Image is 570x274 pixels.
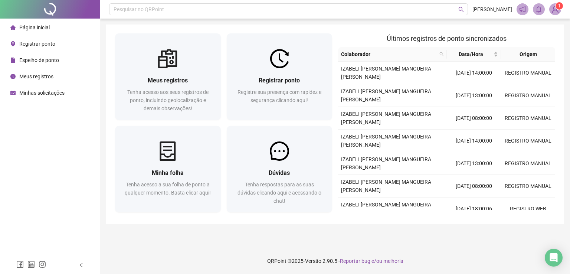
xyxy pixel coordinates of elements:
td: REGISTRO MANUAL [501,62,555,84]
span: IZABELI [PERSON_NAME] MANGUEIRA [PERSON_NAME] [341,66,431,80]
span: left [79,262,84,268]
span: search [458,7,464,12]
a: Registrar pontoRegistre sua presença com rapidez e segurança clicando aqui! [227,33,332,120]
span: schedule [10,90,16,95]
td: [DATE] 13:00:00 [447,152,501,175]
footer: QRPoint © 2025 - 2.90.5 - [100,248,570,274]
span: IZABELI [PERSON_NAME] MANGUEIRA [PERSON_NAME] [341,202,431,216]
span: linkedin [27,261,35,268]
span: search [439,52,444,56]
a: Meus registrosTenha acesso aos seus registros de ponto, incluindo geolocalização e demais observa... [115,33,221,120]
td: REGISTRO MANUAL [501,175,555,198]
span: Data/Hora [450,50,492,58]
span: IZABELI [PERSON_NAME] MANGUEIRA [PERSON_NAME] [341,156,431,170]
div: Open Intercom Messenger [545,249,563,267]
span: Espelho de ponto [19,57,59,63]
td: REGISTRO WEB [501,198,555,220]
span: Minha folha [152,169,184,176]
span: Tenha acesso a sua folha de ponto a qualquer momento. Basta clicar aqui! [125,182,211,196]
td: [DATE] 08:00:00 [447,107,501,130]
span: Reportar bug e/ou melhoria [340,258,403,264]
a: DúvidasTenha respostas para as suas dúvidas clicando aqui e acessando o chat! [227,126,332,212]
span: Registrar ponto [259,77,300,84]
span: clock-circle [10,74,16,79]
span: Registre sua presença com rapidez e segurança clicando aqui! [237,89,321,103]
span: Versão [305,258,321,264]
span: Página inicial [19,25,50,30]
span: bell [535,6,542,13]
th: Origem [501,47,555,62]
span: file [10,58,16,63]
span: [PERSON_NAME] [472,5,512,13]
td: REGISTRO MANUAL [501,152,555,175]
span: Meus registros [148,77,188,84]
a: Minha folhaTenha acesso a sua folha de ponto a qualquer momento. Basta clicar aqui! [115,126,221,212]
td: [DATE] 18:00:06 [447,198,501,220]
span: environment [10,41,16,46]
span: IZABELI [PERSON_NAME] MANGUEIRA [PERSON_NAME] [341,111,431,125]
td: [DATE] 14:00:00 [447,130,501,152]
td: REGISTRO MANUAL [501,130,555,152]
td: REGISTRO MANUAL [501,84,555,107]
img: 93075 [550,4,561,15]
span: Tenha acesso aos seus registros de ponto, incluindo geolocalização e demais observações! [127,89,209,111]
span: facebook [16,261,24,268]
span: home [10,25,16,30]
span: Colaborador [341,50,436,58]
span: notification [519,6,526,13]
sup: Atualize o seu contato no menu Meus Dados [556,2,563,10]
span: Minhas solicitações [19,90,65,96]
span: Últimos registros de ponto sincronizados [387,35,507,42]
td: [DATE] 08:00:00 [447,175,501,198]
td: REGISTRO MANUAL [501,107,555,130]
span: Registrar ponto [19,41,55,47]
span: IZABELI [PERSON_NAME] MANGUEIRA [PERSON_NAME] [341,88,431,102]
span: IZABELI [PERSON_NAME] MANGUEIRA [PERSON_NAME] [341,179,431,193]
span: instagram [39,261,46,268]
th: Data/Hora [447,47,501,62]
span: Meus registros [19,74,53,79]
td: [DATE] 13:00:00 [447,84,501,107]
span: IZABELI [PERSON_NAME] MANGUEIRA [PERSON_NAME] [341,134,431,148]
span: 1 [558,3,561,9]
td: [DATE] 14:00:00 [447,62,501,84]
span: search [438,49,445,60]
span: Tenha respostas para as suas dúvidas clicando aqui e acessando o chat! [237,182,321,204]
span: Dúvidas [269,169,290,176]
